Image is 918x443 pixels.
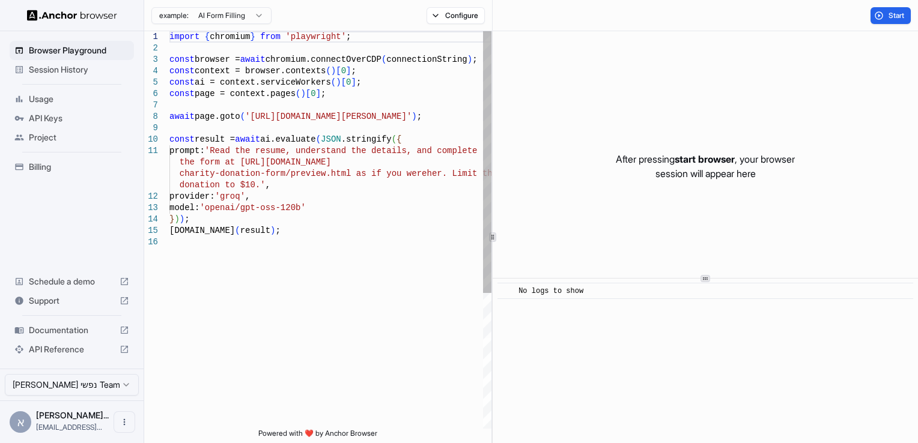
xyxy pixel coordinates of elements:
span: [ [336,66,341,76]
span: .stringify [341,134,392,144]
span: const [169,55,195,64]
div: 15 [144,225,158,237]
span: chromium.connectOverCDP [266,55,381,64]
span: Documentation [29,324,115,336]
span: provider: [169,191,215,201]
span: API Keys [29,112,129,124]
div: 7 [144,100,158,111]
div: 6 [144,88,158,100]
span: ; [472,55,477,64]
span: Support [29,295,115,307]
span: const [169,89,195,98]
button: Open menu [114,411,135,433]
div: 5 [144,77,158,88]
div: 4 [144,65,158,77]
span: result [240,226,270,235]
span: context = browser.contexts [195,66,326,76]
div: Documentation [10,321,134,340]
span: browser = [195,55,240,64]
span: ( [381,55,386,64]
button: Start [871,7,911,24]
span: ( [235,226,240,235]
span: ai.evaluate [260,134,315,144]
div: 8 [144,111,158,122]
div: Project [10,128,134,147]
div: 14 [144,214,158,225]
span: 0 [341,66,346,76]
span: 0 [346,77,351,87]
span: ] [351,77,356,87]
div: Support [10,291,134,310]
img: Anchor Logo [27,10,117,21]
span: ) [270,226,275,235]
button: Configure [427,7,485,24]
span: result = [195,134,235,144]
span: ) [174,214,179,224]
span: 0 [311,89,315,98]
span: await [240,55,266,64]
span: ai = context.serviceWorkers [195,77,331,87]
div: 12 [144,191,158,202]
span: const [169,66,195,76]
span: ) [300,89,305,98]
div: 13 [144,202,158,214]
span: [DOMAIN_NAME] [169,226,235,235]
span: ; [356,77,361,87]
span: ] [346,66,351,76]
span: model: [169,203,199,212]
div: 16 [144,237,158,248]
span: 'groq' [215,191,245,201]
span: API Reference [29,343,115,355]
span: JSON [321,134,341,144]
span: ; [184,214,189,224]
span: const [169,77,195,87]
span: from [260,32,281,41]
span: chromium [210,32,250,41]
span: ) [336,77,341,87]
span: 'playwright' [285,32,346,41]
div: API Reference [10,340,134,359]
span: her. Limit the [427,169,497,178]
span: example: [159,11,189,20]
span: '[URL][DOMAIN_NAME][PERSON_NAME]' [245,112,412,121]
span: ; [417,112,422,121]
div: API Keys [10,109,134,128]
span: ( [331,77,336,87]
span: ( [240,112,245,121]
div: Session History [10,60,134,79]
span: await [169,112,195,121]
span: } [250,32,255,41]
span: Session History [29,64,129,76]
span: import [169,32,199,41]
span: page = context.pages [195,89,296,98]
div: Billing [10,157,134,176]
div: 3 [144,54,158,65]
span: ; [321,89,326,98]
div: Usage [10,89,134,109]
span: { [397,134,401,144]
span: nahi5566@gmail.com [36,423,102,432]
span: page.goto [195,112,240,121]
span: ; [351,66,356,76]
span: ] [316,89,321,98]
span: the form at [URL][DOMAIN_NAME] [180,157,331,167]
span: } [169,214,174,224]
span: donation to $10.' [180,180,266,190]
span: ) [467,55,472,64]
span: ​ [503,285,509,297]
div: 2 [144,43,158,54]
span: charity-donation-form/preview.html as if you were [180,169,427,178]
div: Schedule a demo [10,272,134,291]
span: lete [457,146,478,155]
span: Browser Playground [29,44,129,56]
span: אריאל נחום בן נפשי [36,410,109,420]
span: [ [341,77,346,87]
span: No logs to show [518,287,583,295]
span: prompt: [169,146,205,155]
span: ( [296,89,300,98]
span: 'openai/gpt-oss-120b' [199,203,305,212]
div: 1 [144,31,158,43]
span: , [245,191,250,201]
span: ) [412,112,416,121]
span: connectionString [386,55,467,64]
